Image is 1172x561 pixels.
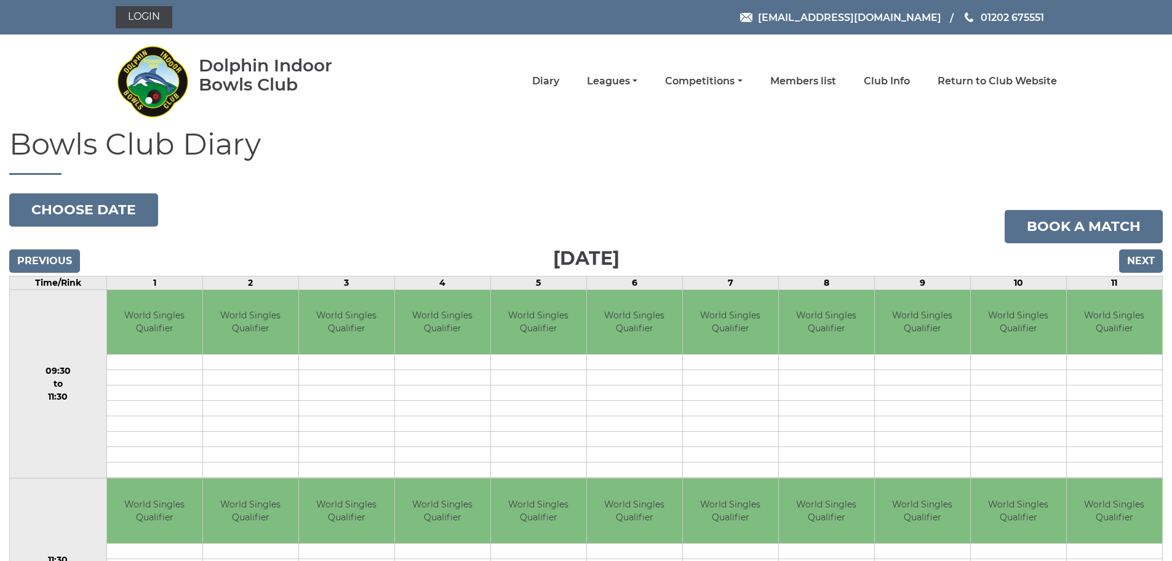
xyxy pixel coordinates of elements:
[778,276,874,289] td: 8
[1067,290,1162,355] td: World Singles Qualifier
[106,276,202,289] td: 1
[971,478,1066,543] td: World Singles Qualifier
[875,478,970,543] td: World Singles Qualifier
[770,75,836,88] a: Members list
[779,290,874,355] td: World Singles Qualifier
[298,276,394,289] td: 3
[864,75,910,88] a: Club Info
[587,290,682,355] td: World Singles Qualifier
[299,290,394,355] td: World Singles Qualifier
[970,276,1066,289] td: 10
[875,290,970,355] td: World Singles Qualifier
[395,478,490,543] td: World Singles Qualifier
[1067,478,1162,543] td: World Singles Qualifier
[199,56,372,94] div: Dolphin Indoor Bowls Club
[963,10,1044,25] a: Phone us 01202 675551
[587,478,682,543] td: World Singles Qualifier
[965,12,973,22] img: Phone us
[938,75,1057,88] a: Return to Club Website
[490,276,586,289] td: 5
[971,290,1066,355] td: World Singles Qualifier
[395,290,490,355] td: World Singles Qualifier
[116,6,172,28] a: Login
[9,128,1163,175] h1: Bowls Club Diary
[682,276,778,289] td: 7
[202,276,298,289] td: 2
[9,193,158,227] button: Choose date
[10,289,107,478] td: 09:30 to 11:30
[203,290,298,355] td: World Singles Qualifier
[586,276,682,289] td: 6
[981,11,1044,23] span: 01202 675551
[203,478,298,543] td: World Singles Qualifier
[683,478,778,543] td: World Singles Qualifier
[740,10,941,25] a: Email [EMAIL_ADDRESS][DOMAIN_NAME]
[9,249,80,273] input: Previous
[394,276,490,289] td: 4
[1119,249,1163,273] input: Next
[491,290,586,355] td: World Singles Qualifier
[758,11,941,23] span: [EMAIL_ADDRESS][DOMAIN_NAME]
[491,478,586,543] td: World Singles Qualifier
[299,478,394,543] td: World Singles Qualifier
[587,75,637,88] a: Leagues
[532,75,559,88] a: Diary
[107,290,202,355] td: World Singles Qualifier
[683,290,778,355] td: World Singles Qualifier
[874,276,970,289] td: 9
[1005,210,1163,243] a: Book a match
[116,38,189,124] img: Dolphin Indoor Bowls Club
[107,478,202,543] td: World Singles Qualifier
[740,13,752,22] img: Email
[10,276,107,289] td: Time/Rink
[779,478,874,543] td: World Singles Qualifier
[1066,276,1162,289] td: 11
[665,75,742,88] a: Competitions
